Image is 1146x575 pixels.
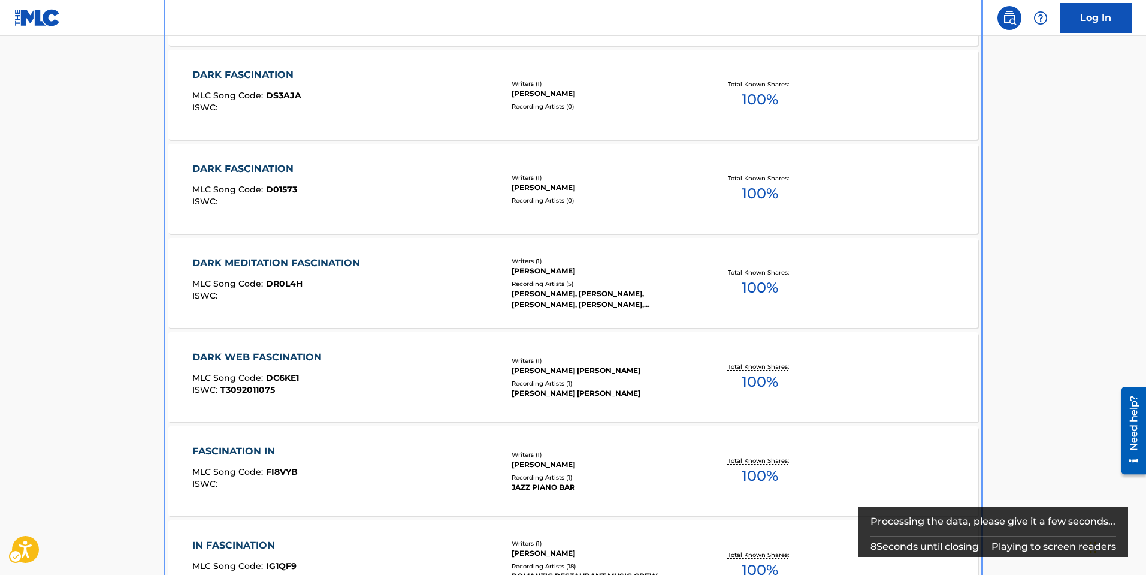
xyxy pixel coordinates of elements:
div: Writers ( 1 ) [512,257,693,266]
span: 100 % [742,371,778,393]
iframe: Iframe | Resource Center [1112,383,1146,479]
div: DARK FASCINATION [192,68,301,82]
span: MLC Song Code : [192,466,266,477]
span: 8 [870,541,876,552]
span: MLC Song Code : [192,561,266,571]
div: Writers ( 1 ) [512,539,693,548]
a: DARK FASCINATIONMLC Song Code:DS3AJAISWC:Writers (1)[PERSON_NAME]Recording Artists (0)Total Known... [168,50,978,140]
span: ISWC : [192,196,220,207]
div: Recording Artists ( 0 ) [512,102,693,111]
div: Processing the data, please give it a few seconds... [870,507,1117,536]
span: MLC Song Code : [192,90,266,101]
a: DARK FASCINATIONMLC Song Code:D01573ISWC:Writers (1)[PERSON_NAME]Recording Artists (0)Total Known... [168,144,978,234]
img: help [1033,11,1048,25]
div: Writers ( 1 ) [512,79,693,88]
div: [PERSON_NAME] [512,548,693,559]
span: MLC Song Code : [192,184,266,195]
span: 100 % [742,183,778,204]
div: [PERSON_NAME] [512,459,693,470]
p: Total Known Shares: [728,456,792,465]
span: 100 % [742,277,778,299]
span: MLC Song Code : [192,278,266,289]
span: ISWC : [192,290,220,301]
div: [PERSON_NAME], [PERSON_NAME], [PERSON_NAME], [PERSON_NAME], [PERSON_NAME] [512,288,693,310]
div: Recording Artists ( 5 ) [512,279,693,288]
div: [PERSON_NAME] [PERSON_NAME] [512,388,693,399]
a: Log In [1060,3,1132,33]
div: Recording Artists ( 1 ) [512,473,693,482]
div: DARK FASCINATION [192,162,300,176]
div: Recording Artists ( 0 ) [512,196,693,205]
p: Total Known Shares: [728,80,792,89]
div: [PERSON_NAME] [512,182,693,193]
span: DC6KE1 [266,372,299,383]
img: MLC Logo [14,9,61,26]
div: [PERSON_NAME] [512,88,693,99]
a: DARK WEB FASCINATIONMLC Song Code:DC6KE1ISWC:T3092011075Writers (1)[PERSON_NAME] [PERSON_NAME]Rec... [168,332,978,422]
div: Writers ( 1 ) [512,450,693,459]
span: DR0L4H [266,278,303,289]
div: Writers ( 1 ) [512,173,693,182]
span: T3092011075 [220,384,275,395]
span: DS3AJA [266,90,301,101]
span: ISWC : [192,384,220,395]
div: DARK WEB FASCINATION [192,350,328,365]
span: 100 % [742,465,778,487]
img: search [1002,11,1017,25]
span: ISWC : [192,102,220,113]
div: Recording Artists ( 18 ) [512,562,693,571]
div: FASCINATION IN [192,444,298,459]
span: FI8VYB [266,466,298,477]
div: IN FASCINATION [192,538,297,553]
p: Total Known Shares: [728,268,792,277]
div: Recording Artists ( 1 ) [512,379,693,388]
span: 100 % [742,89,778,110]
a: FASCINATION INMLC Song Code:FI8VYBISWC:Writers (1)[PERSON_NAME]Recording Artists (1)JAZZ PIANO BA... [168,426,978,516]
span: MLC Song Code : [192,372,266,383]
div: [PERSON_NAME] [512,266,693,276]
div: JAZZ PIANO BAR [512,482,693,493]
span: IG1QF9 [266,561,297,571]
span: D01573 [266,184,297,195]
div: Writers ( 1 ) [512,356,693,365]
p: Total Known Shares: [728,174,792,183]
span: ISWC : [192,478,220,489]
div: [PERSON_NAME] [PERSON_NAME] [512,365,693,376]
a: DARK MEDITATION FASCINATIONMLC Song Code:DR0L4HISWC:Writers (1)[PERSON_NAME]Recording Artists (5)... [168,238,978,328]
p: Total Known Shares: [728,362,792,371]
div: DARK MEDITATION FASCINATION [192,256,366,270]
p: Total Known Shares: [728,550,792,559]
